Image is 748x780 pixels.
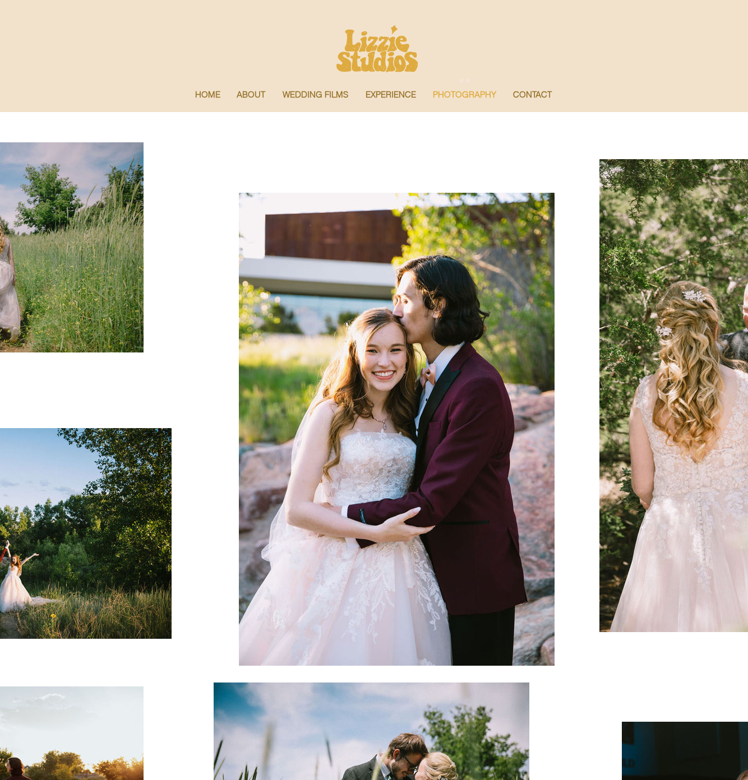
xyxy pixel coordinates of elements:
[460,75,473,85] span: ER
[360,83,422,106] p: EXPERIENCE
[427,83,502,106] p: PHOTOGRAPHY
[357,83,424,106] a: EXPERIENCE
[187,83,228,106] a: HOME
[505,83,560,106] a: CONTACT
[282,75,460,85] span: [US_STATE] WEDDING VIDEOGRAPH
[239,193,555,666] img: SneakPeaks-09.jpg
[424,83,505,106] a: PHOTOGRAPHY
[99,83,648,106] nav: Site
[190,83,226,106] p: HOME
[274,83,357,106] a: WEDDING FILMS
[336,25,418,72] img: old logo yellow.png
[277,83,354,106] p: WEDDING FILMS
[507,83,557,106] p: CONTACT
[231,83,271,106] p: ABOUT
[228,83,274,106] a: ABOUT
